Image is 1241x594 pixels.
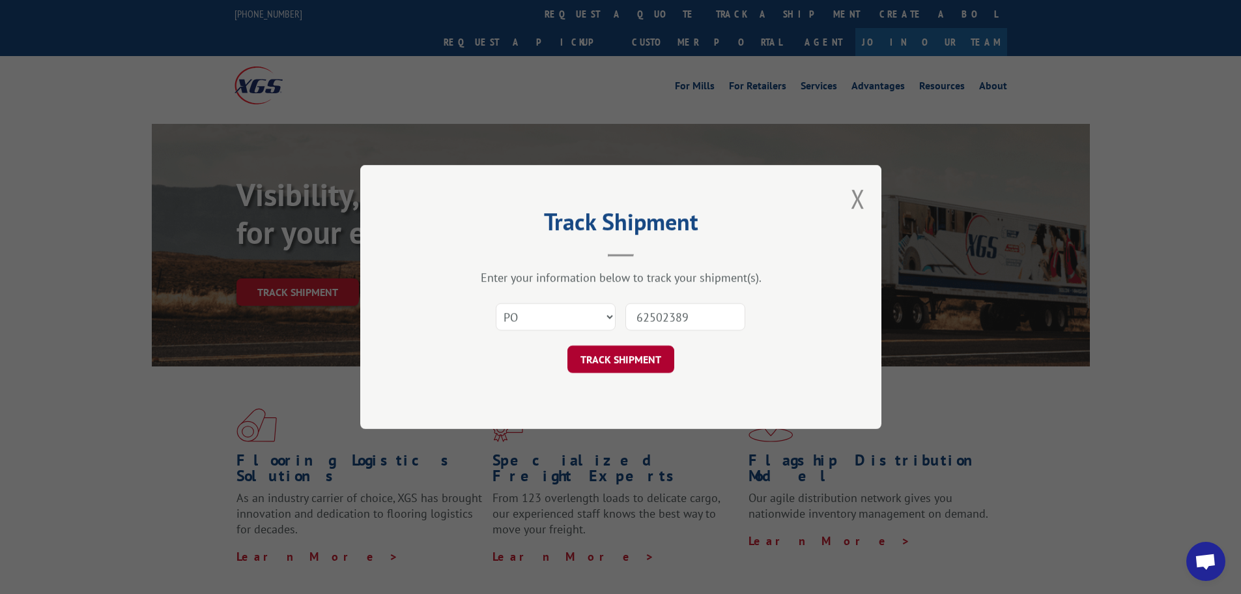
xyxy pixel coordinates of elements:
div: Open chat [1186,542,1225,581]
div: Enter your information below to track your shipment(s). [425,270,816,285]
button: TRACK SHIPMENT [567,346,674,373]
input: Number(s) [625,303,745,331]
button: Close modal [851,181,865,216]
h2: Track Shipment [425,213,816,237]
